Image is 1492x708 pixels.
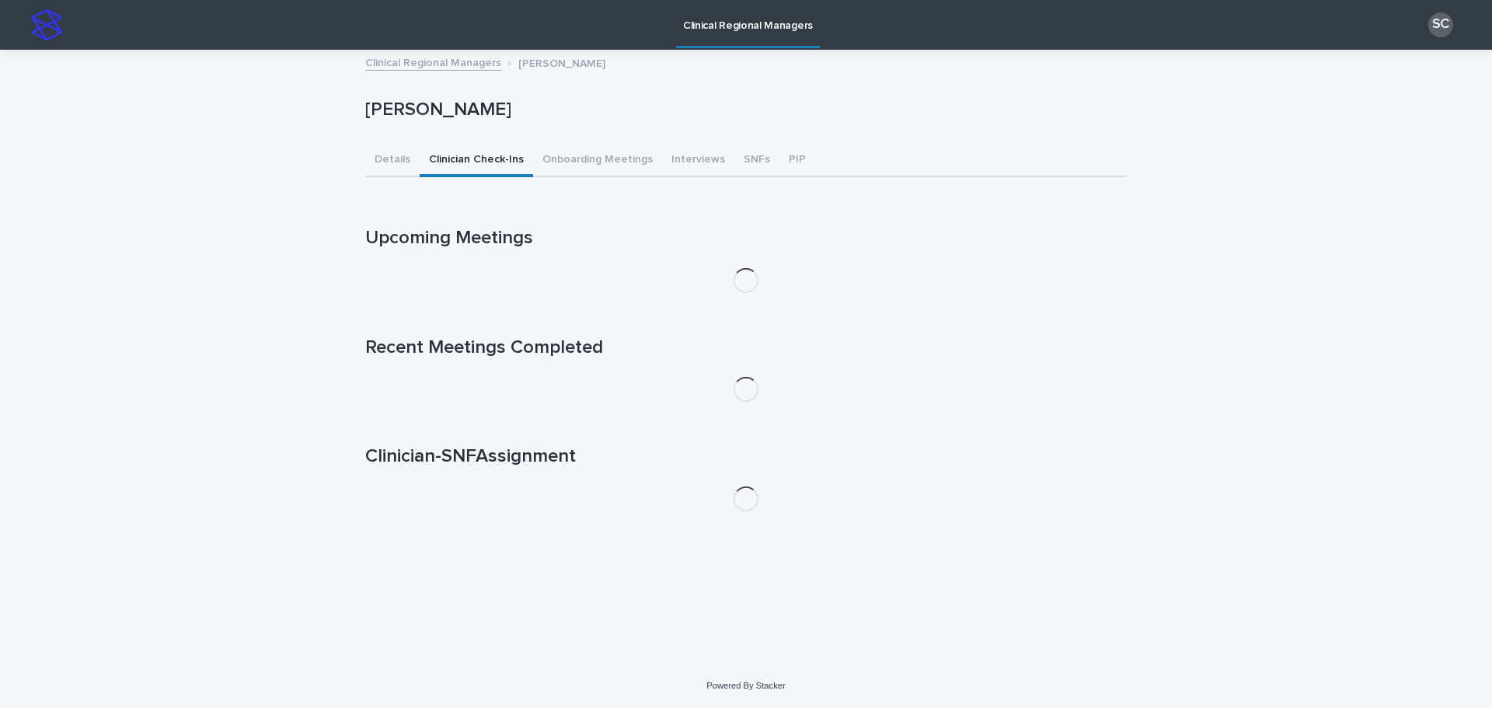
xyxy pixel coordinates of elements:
[31,9,62,40] img: stacker-logo-s-only.png
[365,337,1127,359] h1: Recent Meetings Completed
[662,145,734,177] button: Interviews
[533,145,662,177] button: Onboarding Meetings
[779,145,815,177] button: PIP
[1428,12,1453,37] div: SC
[706,681,785,690] a: Powered By Stacker
[365,445,1127,468] h1: Clinician-SNFAssignment
[365,145,420,177] button: Details
[518,54,605,71] p: [PERSON_NAME]
[365,99,1121,121] p: [PERSON_NAME]
[420,145,533,177] button: Clinician Check-Ins
[365,227,1127,249] h1: Upcoming Meetings
[365,53,501,71] a: Clinical Regional Managers
[734,145,779,177] button: SNFs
